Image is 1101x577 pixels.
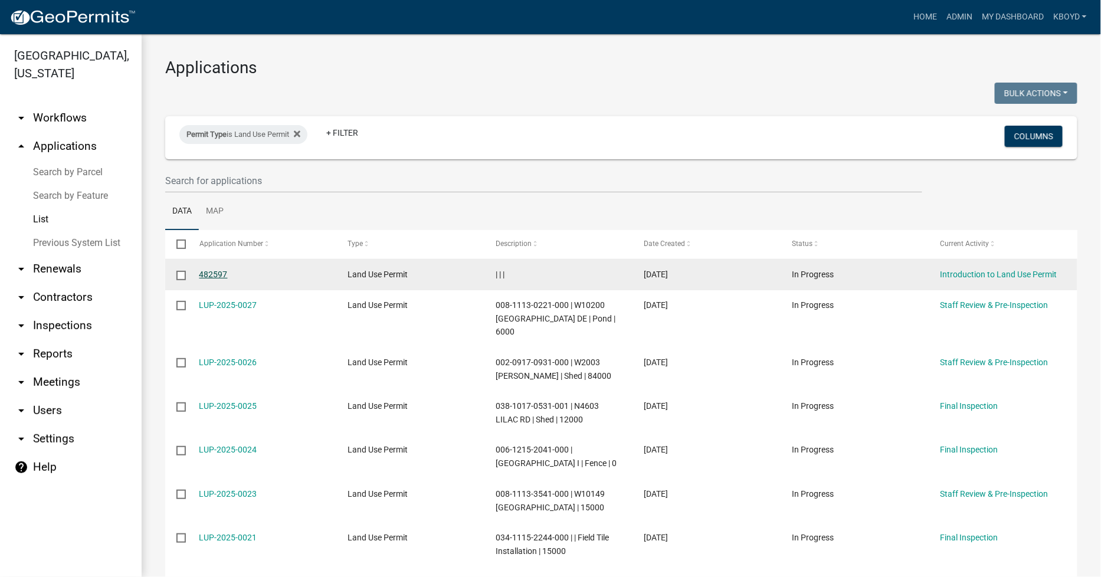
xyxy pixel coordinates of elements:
span: Description [496,240,532,248]
span: In Progress [792,300,834,310]
a: LUP-2025-0026 [199,358,257,367]
span: | | | [496,270,504,279]
span: Land Use Permit [348,489,408,499]
a: LUP-2025-0023 [199,489,257,499]
span: In Progress [792,270,834,279]
i: help [14,460,28,474]
datatable-header-cell: Description [484,230,633,258]
a: Data [165,193,199,231]
span: In Progress [792,489,834,499]
span: 034-1115-2244-000 | | Field Tile Installation | 15000 [496,533,609,556]
span: 09/23/2025 [644,300,668,310]
span: Date Created [644,240,685,248]
a: Staff Review & Pre-Inspection [941,300,1048,310]
i: arrow_drop_down [14,404,28,418]
span: In Progress [792,358,834,367]
i: arrow_drop_down [14,347,28,361]
a: Final Inspection [941,533,998,542]
span: In Progress [792,533,834,542]
datatable-header-cell: Date Created [633,230,781,258]
a: Final Inspection [941,401,998,411]
datatable-header-cell: Status [781,230,929,258]
span: 038-1017-0531-001 | N4603 LILAC RD | Shed | 12000 [496,401,599,424]
span: Status [792,240,813,248]
a: + Filter [317,122,368,143]
button: Bulk Actions [995,83,1077,104]
span: In Progress [792,445,834,454]
span: Land Use Permit [348,358,408,367]
a: LUP-2025-0021 [199,533,257,542]
span: In Progress [792,401,834,411]
span: 09/23/2025 [644,270,668,279]
span: 09/19/2025 [644,533,668,542]
a: My Dashboard [977,6,1048,28]
i: arrow_drop_down [14,262,28,276]
a: Introduction to Land Use Permit [941,270,1057,279]
span: 09/19/2025 [644,489,668,499]
button: Columns [1005,126,1063,147]
a: Admin [942,6,977,28]
span: 09/19/2025 [644,445,668,454]
i: arrow_drop_down [14,111,28,125]
i: arrow_drop_down [14,290,28,304]
span: Application Number [199,240,264,248]
i: arrow_drop_down [14,432,28,446]
a: kboyd [1048,6,1092,28]
span: Land Use Permit [348,401,408,411]
span: Current Activity [941,240,989,248]
span: 09/19/2025 [644,401,668,411]
a: LUP-2025-0025 [199,401,257,411]
div: is Land Use Permit [179,125,307,144]
i: arrow_drop_down [14,319,28,333]
span: Land Use Permit [348,300,408,310]
span: Type [348,240,363,248]
datatable-header-cell: Select [165,230,188,258]
span: 002-0917-0931-000 | W2003 KENNEDY LN | Shed | 84000 [496,358,611,381]
datatable-header-cell: Application Number [188,230,336,258]
a: Home [909,6,942,28]
span: 008-1113-0221-000 | W10200 X COUNTY ROAD DE | Pond | 6000 [496,300,615,337]
span: Permit Type [186,130,227,139]
a: LUP-2025-0027 [199,300,257,310]
span: Land Use Permit [348,445,408,454]
a: 482597 [199,270,228,279]
a: LUP-2025-0024 [199,445,257,454]
h3: Applications [165,58,1077,78]
a: Staff Review & Pre-Inspection [941,489,1048,499]
a: Map [199,193,231,231]
span: 008-1113-3541-000 | W10149 COUNTY ROAD S | Shed | 15000 [496,489,605,512]
input: Search for applications [165,169,922,193]
span: 006-1215-2041-000 | N8270 COUNTY ROAD I | Fence | 0 [496,445,617,468]
span: Land Use Permit [348,270,408,279]
span: Land Use Permit [348,533,408,542]
a: Final Inspection [941,445,998,454]
datatable-header-cell: Current Activity [929,230,1077,258]
i: arrow_drop_down [14,375,28,389]
i: arrow_drop_up [14,139,28,153]
datatable-header-cell: Type [336,230,484,258]
a: Staff Review & Pre-Inspection [941,358,1048,367]
span: 09/19/2025 [644,358,668,367]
